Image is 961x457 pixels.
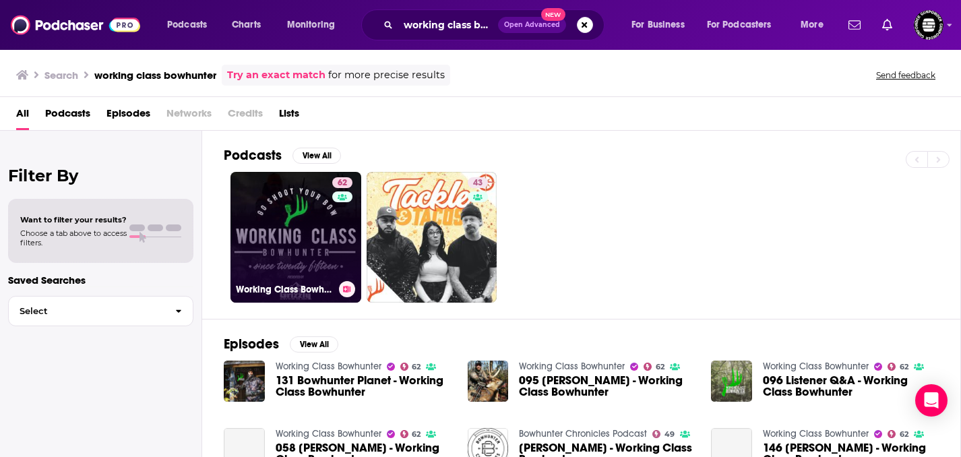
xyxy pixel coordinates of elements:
[167,16,207,34] span: Podcasts
[791,14,840,36] button: open menu
[276,428,381,439] a: Working Class Bowhunter
[279,102,299,130] a: Lists
[9,307,164,315] span: Select
[914,10,943,40] span: Logged in as KarinaSabol
[801,16,824,34] span: More
[652,430,675,438] a: 49
[8,296,193,326] button: Select
[412,431,421,437] span: 62
[44,69,78,82] h3: Search
[287,16,335,34] span: Monitoring
[888,363,908,371] a: 62
[877,13,898,36] a: Show notifications dropdown
[20,228,127,247] span: Choose a tab above to access filters.
[498,17,566,33] button: Open AdvancedNew
[338,177,347,190] span: 62
[236,284,334,295] h3: Working Class Bowhunter
[166,102,212,130] span: Networks
[412,364,421,370] span: 62
[656,364,664,370] span: 62
[224,336,279,353] h2: Episodes
[227,67,325,83] a: Try an exact match
[664,431,675,437] span: 49
[519,361,625,372] a: Working Class Bowhunter
[631,16,685,34] span: For Business
[763,375,939,398] a: 096 Listener Q&A - Working Class Bowhunter
[232,16,261,34] span: Charts
[332,177,352,188] a: 62
[106,102,150,130] a: Episodes
[16,102,29,130] a: All
[398,14,498,36] input: Search podcasts, credits, & more...
[224,147,282,164] h2: Podcasts
[698,14,791,36] button: open menu
[872,69,939,81] button: Send feedback
[223,14,269,36] a: Charts
[900,431,908,437] span: 62
[20,215,127,224] span: Want to filter your results?
[94,69,216,82] h3: working class bowhunter
[644,363,664,371] a: 62
[11,12,140,38] img: Podchaser - Follow, Share and Rate Podcasts
[763,428,869,439] a: Working Class Bowhunter
[473,177,483,190] span: 43
[707,16,772,34] span: For Podcasters
[224,361,265,402] img: 131 Bowhunter Planet - Working Class Bowhunter
[276,361,381,372] a: Working Class Bowhunter
[519,428,647,439] a: Bowhunter Chronicles Podcast
[374,9,617,40] div: Search podcasts, credits, & more...
[292,148,341,164] button: View All
[914,10,943,40] img: User Profile
[228,102,263,130] span: Credits
[230,172,361,303] a: 62Working Class Bowhunter
[468,177,488,188] a: 43
[468,361,509,402] img: 095 Ross Bigger - Working Class Bowhunter
[711,361,752,402] img: 096 Listener Q&A - Working Class Bowhunter
[224,147,341,164] a: PodcastsView All
[519,375,695,398] a: 095 Ross Bigger - Working Class Bowhunter
[8,166,193,185] h2: Filter By
[914,10,943,40] button: Show profile menu
[278,14,352,36] button: open menu
[158,14,224,36] button: open menu
[843,13,866,36] a: Show notifications dropdown
[400,363,421,371] a: 62
[622,14,702,36] button: open menu
[900,364,908,370] span: 62
[224,336,338,353] a: EpisodesView All
[541,8,565,21] span: New
[888,430,908,438] a: 62
[8,274,193,286] p: Saved Searches
[367,172,497,303] a: 43
[290,336,338,353] button: View All
[763,361,869,372] a: Working Class Bowhunter
[328,67,445,83] span: for more precise results
[276,375,452,398] a: 131 Bowhunter Planet - Working Class Bowhunter
[915,384,948,417] div: Open Intercom Messenger
[504,22,560,28] span: Open Advanced
[400,430,421,438] a: 62
[45,102,90,130] a: Podcasts
[519,375,695,398] span: 095 [PERSON_NAME] - Working Class Bowhunter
